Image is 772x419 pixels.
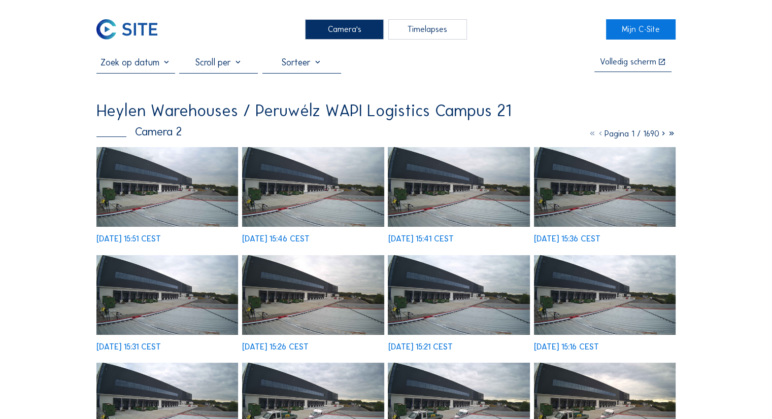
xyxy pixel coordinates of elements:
div: Timelapses [388,19,467,40]
div: Heylen Warehouses / Peruwélz WAPI Logistics Campus 21 [96,102,511,119]
div: [DATE] 15:51 CEST [96,235,161,243]
input: Zoek op datum 󰅀 [96,57,175,68]
img: image_53681709 [388,255,529,335]
img: image_53681867 [242,255,384,335]
div: [DATE] 15:36 CEST [534,235,600,243]
div: [DATE] 15:21 CEST [388,343,452,351]
img: image_53681555 [534,255,676,335]
a: C-SITE Logo [96,19,166,40]
img: image_53682469 [242,147,384,227]
img: image_53682607 [96,147,238,227]
span: Pagina 1 / 1690 [605,129,659,138]
img: image_53682311 [388,147,529,227]
img: image_53682015 [96,255,238,335]
div: Camera 2 [96,126,182,138]
div: [DATE] 15:16 CEST [534,343,599,351]
img: C-SITE Logo [96,19,157,40]
div: [DATE] 15:26 CEST [242,343,309,351]
div: [DATE] 15:41 CEST [388,235,453,243]
div: Camera's [305,19,384,40]
div: [DATE] 15:46 CEST [242,235,310,243]
div: [DATE] 15:31 CEST [96,343,161,351]
a: Mijn C-Site [606,19,676,40]
img: image_53682156 [534,147,676,227]
div: Volledig scherm [600,58,656,66]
